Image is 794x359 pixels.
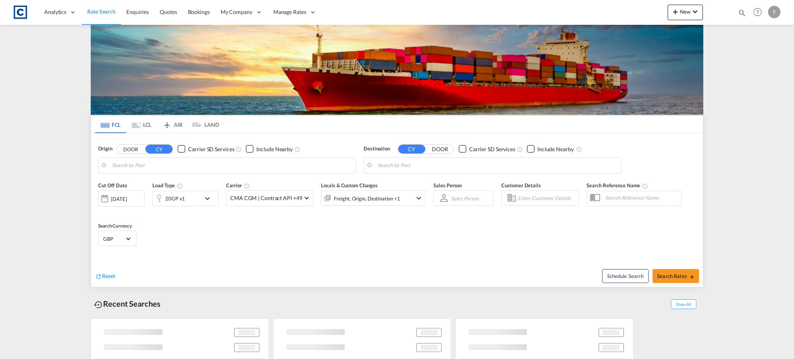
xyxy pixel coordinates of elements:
md-icon: Unchecked: Ignores neighbouring ports when fetching rates.Checked : Includes neighbouring ports w... [576,146,582,152]
div: Freight Origin Destination Factory Stuffing [334,193,400,204]
span: Cut Off Date [98,182,127,188]
span: Quotes [160,9,177,15]
md-icon: icon-plus 400-fg [671,7,680,16]
md-icon: icon-backup-restore [94,300,103,309]
md-icon: icon-magnify [738,9,746,17]
md-icon: Unchecked: Search for CY (Container Yard) services for all selected carriers.Checked : Search for... [517,146,523,152]
md-icon: icon-chevron-down [690,7,700,16]
div: 20GP x1icon-chevron-down [152,191,218,206]
button: DOOR [117,145,144,154]
md-datepicker: Select [98,206,104,216]
span: Search Rates [657,273,694,279]
md-icon: icon-information-outline [177,183,183,189]
span: CMA CGM | Contract API +49 [230,194,302,202]
md-icon: icon-arrow-right [689,274,694,280]
md-pagination-wrapper: Use the left and right arrow keys to navigate between tabs [95,116,219,133]
img: LCL+%26+FCL+BACKGROUND.png [91,25,703,115]
input: Search Reference Name [601,192,681,204]
div: Help [751,5,768,19]
md-icon: Unchecked: Search for CY (Container Yard) services for all selected carriers.Checked : Search for... [236,146,242,152]
md-icon: icon-airplane [162,120,172,126]
button: DOOR [426,145,454,154]
span: Search Currency [98,223,132,229]
input: Search by Port [112,160,352,171]
span: Enquiries [126,9,149,15]
span: Customer Details [501,182,540,188]
md-select: Select Currency: £ GBPUnited Kingdom Pound [102,233,133,244]
div: F [768,6,780,18]
md-tab-item: AIR [157,116,188,133]
md-select: Sales Person [450,193,480,204]
md-icon: Unchecked: Ignores neighbouring ports when fetching rates.Checked : Includes neighbouring ports w... [294,146,300,152]
span: New [671,9,700,15]
md-icon: icon-chevron-down [414,193,423,203]
div: Recent Searches [91,295,164,312]
div: 20GP x1 [165,193,185,204]
div: Origin DOOR CY Checkbox No InkUnchecked: Search for CY (Container Yard) services for all selected... [91,133,703,287]
span: Search Reference Name [587,182,648,188]
span: Carrier [226,182,250,188]
button: CY [145,145,173,154]
input: Enter Customer Details [518,192,576,204]
md-checkbox: Checkbox No Ink [527,145,574,153]
button: CY [398,145,425,154]
md-icon: icon-chevron-down [203,194,216,203]
md-icon: The selected Trucker/Carrierwill be displayed in the rate results If the rates are from another f... [244,183,250,189]
span: Load Type [152,182,183,188]
span: Show All [671,299,696,309]
div: Carrier SD Services [188,145,234,153]
img: 1fdb9190129311efbfaf67cbb4249bed.jpeg [12,3,29,21]
span: Reset [102,273,115,279]
span: Origin [98,145,112,153]
span: Sales Person [433,182,462,188]
md-checkbox: Checkbox No Ink [246,145,293,153]
span: Locals & Custom Charges [321,182,378,188]
div: Include Nearby [256,145,293,153]
span: Destination [364,145,390,153]
md-checkbox: Checkbox No Ink [178,145,234,153]
span: Manage Rates [273,8,306,16]
button: Search Ratesicon-arrow-right [652,269,699,283]
md-tab-item: LAND [188,116,219,133]
md-checkbox: Checkbox No Ink [459,145,515,153]
span: Help [751,5,764,19]
div: [DATE] [111,195,127,202]
div: [DATE] [98,190,145,207]
span: My Company [221,8,252,16]
div: Freight Origin Destination Factory Stuffingicon-chevron-down [321,190,426,206]
div: icon-refreshReset [95,272,115,281]
div: Include Nearby [537,145,574,153]
div: icon-magnify [738,9,746,20]
span: GBP [103,235,125,242]
span: Analytics [44,8,66,16]
md-tab-item: FCL [95,116,126,133]
span: Bookings [188,9,210,15]
input: Search by Port [378,160,617,171]
span: Rate Search [87,8,116,15]
md-icon: Your search will be saved by the below given name [642,183,648,189]
md-tab-item: LCL [126,116,157,133]
md-icon: icon-refresh [95,273,102,280]
button: Note: By default Schedule search will only considerorigin ports, destination ports and cut off da... [602,269,649,283]
div: Carrier SD Services [469,145,515,153]
button: icon-plus 400-fgNewicon-chevron-down [668,5,703,20]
